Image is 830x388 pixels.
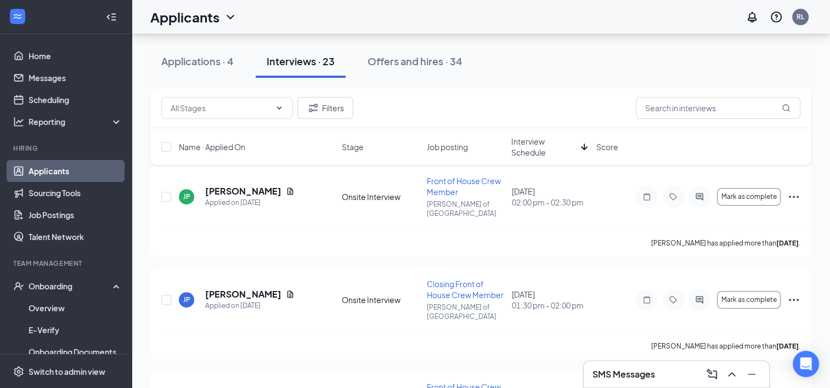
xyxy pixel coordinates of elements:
span: Mark as complete [721,193,777,201]
div: JP [183,295,190,304]
svg: Note [640,295,653,304]
a: E-Verify [29,319,122,341]
div: JP [183,192,190,201]
input: All Stages [171,102,270,114]
svg: ActiveChat [693,192,706,201]
svg: ActiveChat [693,295,706,304]
b: [DATE] [776,342,799,350]
span: Interview Schedule [511,136,577,158]
svg: QuestionInfo [770,10,783,24]
a: Onboarding Documents [29,341,122,363]
button: ComposeMessage [703,366,721,383]
div: Team Management [13,259,120,268]
svg: Filter [307,101,320,115]
div: Switch to admin view [29,366,105,377]
h3: SMS Messages [592,368,655,380]
div: [DATE] [511,289,590,311]
svg: Ellipses [787,190,800,203]
button: Mark as complete [717,188,781,206]
div: Applications · 4 [161,54,234,68]
svg: Note [640,192,653,201]
div: [DATE] [511,186,590,208]
svg: Tag [667,192,680,201]
button: Mark as complete [717,291,781,309]
span: Job posting [427,141,468,152]
input: Search in interviews [636,97,800,119]
svg: ComposeMessage [705,368,719,381]
a: Applicants [29,160,122,182]
p: [PERSON_NAME] has applied more than . [651,341,800,351]
svg: Ellipses [787,293,800,306]
span: Closing Front of House Crew Member [427,279,504,300]
h5: [PERSON_NAME] [205,288,281,300]
div: Interviews · 23 [267,54,335,68]
a: Overview [29,297,122,319]
p: [PERSON_NAME] of [GEOGRAPHIC_DATA] [427,199,505,218]
button: Minimize [743,366,760,383]
b: [DATE] [776,239,799,247]
div: Onboarding [29,281,113,292]
svg: Document [286,187,295,196]
svg: ChevronDown [275,104,284,112]
span: 01:30 pm - 02:00 pm [511,300,590,311]
svg: Analysis [13,116,24,127]
span: Score [596,141,618,152]
svg: UserCheck [13,281,24,292]
div: Onsite Interview [342,191,420,202]
span: 02:00 pm - 02:30 pm [511,197,590,208]
svg: Notifications [746,10,759,24]
svg: Tag [667,295,680,304]
button: ChevronUp [723,366,741,383]
div: Reporting [29,116,123,127]
a: Talent Network [29,226,122,248]
button: Filter Filters [297,97,353,119]
h5: [PERSON_NAME] [205,185,281,197]
a: Job Postings [29,204,122,226]
svg: WorkstreamLogo [12,11,23,22]
h1: Applicants [150,8,219,26]
a: Scheduling [29,89,122,111]
div: RL [797,12,804,21]
a: Messages [29,67,122,89]
p: [PERSON_NAME] of [GEOGRAPHIC_DATA] [427,303,505,321]
div: Offers and hires · 34 [368,54,462,68]
a: Sourcing Tools [29,182,122,204]
a: Home [29,45,122,67]
svg: Minimize [745,368,758,381]
div: Onsite Interview [342,294,420,305]
svg: MagnifyingGlass [782,104,791,112]
svg: Document [286,290,295,299]
span: Name · Applied On [179,141,245,152]
div: Open Intercom Messenger [793,351,819,377]
svg: ChevronUp [725,368,738,381]
span: Mark as complete [721,296,777,304]
span: Stage [342,141,364,152]
div: Applied on [DATE] [205,300,295,311]
svg: Collapse [106,12,117,22]
p: [PERSON_NAME] has applied more than . [651,238,800,248]
svg: ArrowDown [578,140,591,153]
div: Applied on [DATE] [205,197,295,208]
svg: Settings [13,366,24,377]
span: Front of House Crew Member [427,176,501,197]
div: Hiring [13,144,120,153]
svg: ChevronDown [224,10,237,24]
